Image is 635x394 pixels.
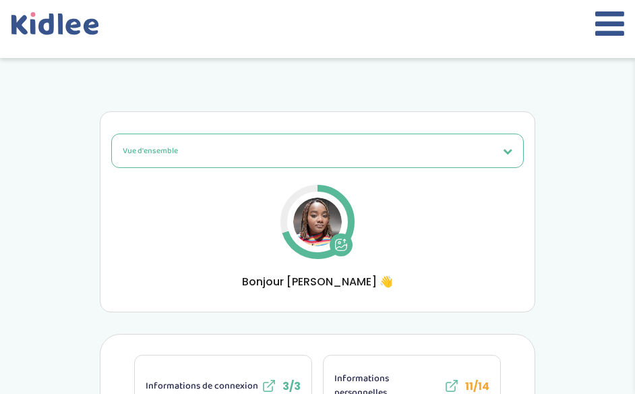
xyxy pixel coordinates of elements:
span: Vue d'ensemble [123,144,178,157]
img: Avatar [293,198,342,246]
span: Bonjour [PERSON_NAME] 👋 [111,273,524,290]
span: 11/14 [465,378,489,394]
span: Informations de connexion [146,379,258,393]
span: 3/3 [282,378,301,394]
button: Vue d'ensemble [111,134,524,168]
